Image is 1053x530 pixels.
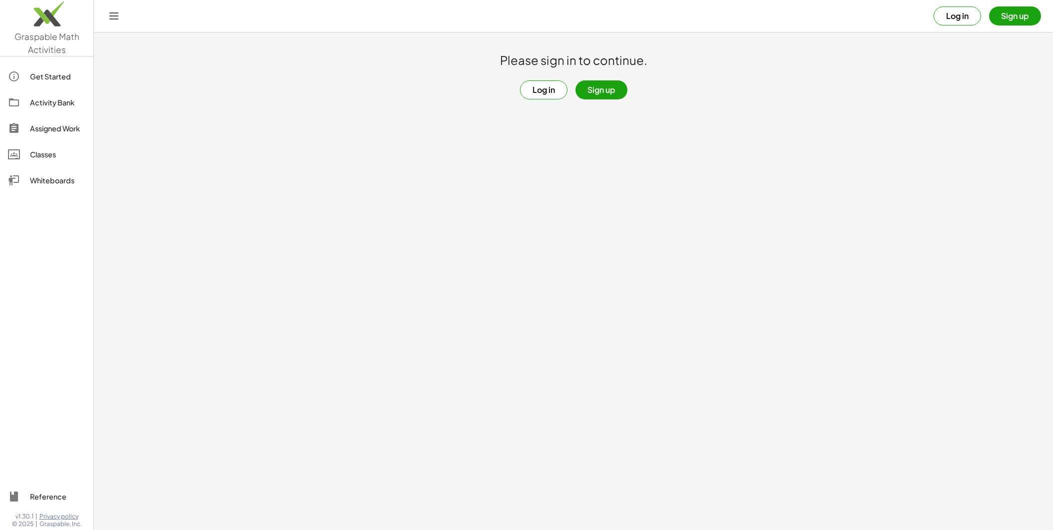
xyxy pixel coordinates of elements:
[4,90,89,114] a: Activity Bank
[30,491,85,503] div: Reference
[575,80,627,99] button: Sign up
[934,6,981,25] button: Log in
[4,64,89,88] a: Get Started
[14,31,79,55] span: Graspable Math Activities
[30,70,85,82] div: Get Started
[35,520,37,528] span: |
[39,520,82,528] span: Graspable, Inc.
[30,96,85,108] div: Activity Bank
[989,6,1041,25] button: Sign up
[4,142,89,166] a: Classes
[4,485,89,509] a: Reference
[4,168,89,192] a: Whiteboards
[520,80,567,99] button: Log in
[30,174,85,186] div: Whiteboards
[35,513,37,521] span: |
[106,8,122,24] button: Toggle navigation
[15,513,33,521] span: v1.30.1
[30,122,85,134] div: Assigned Work
[12,520,33,528] span: © 2025
[39,513,82,521] a: Privacy policy
[30,148,85,160] div: Classes
[500,52,647,68] h1: Please sign in to continue.
[4,116,89,140] a: Assigned Work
